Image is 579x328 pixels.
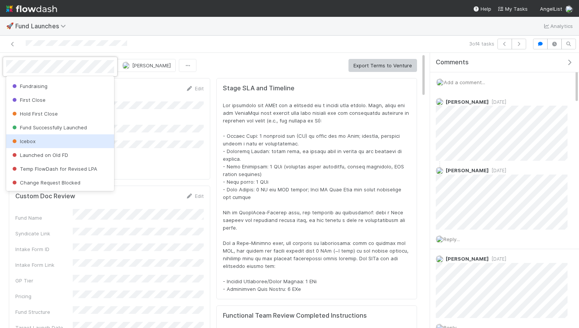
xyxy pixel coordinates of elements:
[11,83,47,89] span: Fundraising
[11,124,87,131] span: Fund Successfully Launched
[11,138,36,144] span: Icebox
[11,111,58,117] span: Hold First Close
[11,180,80,186] span: Change Request Blocked
[11,152,68,158] span: Launched on Old FD
[11,97,46,103] span: First Close
[11,166,97,172] span: Temp FlowDash for Revised LPA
